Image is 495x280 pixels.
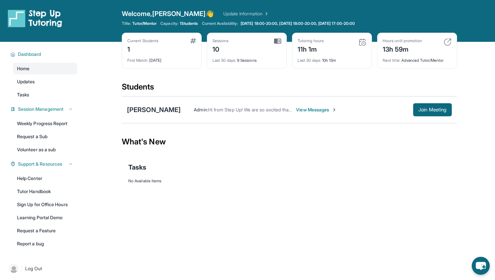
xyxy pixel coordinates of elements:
span: Tasks [17,91,29,98]
a: Tutor Handbook [13,186,77,197]
span: Tasks [128,163,146,172]
a: Updates [13,76,77,88]
span: 1 Students [180,21,198,26]
div: No Available Items [128,178,450,184]
span: Next title : [383,58,400,63]
span: Last 30 days : [212,58,236,63]
a: Home [13,63,77,74]
div: 11h 1m [298,43,324,54]
img: user-img [9,264,18,273]
a: Weekly Progress Report [13,118,77,129]
div: [DATE] [127,54,196,63]
a: Report a bug [13,238,77,250]
button: chat-button [472,257,490,275]
span: Log Out [25,265,42,272]
span: First Match : [127,58,148,63]
span: Updates [17,78,35,85]
div: Hours until promotion [383,38,422,43]
span: View Messages [296,107,337,113]
span: Tutor/Mentor [132,21,156,26]
div: Sessions [212,38,229,43]
span: Last 30 days : [298,58,321,63]
a: Volunteer as a sub [13,144,77,156]
button: Support & Resources [15,161,73,167]
a: Help Center [13,173,77,184]
button: Join Meeting [413,103,452,116]
img: Chevron Right [263,10,269,17]
div: 13h 59m [383,43,422,54]
span: [DATE] 18:00-20:00, [DATE] 18:00-20:00, [DATE] 17:00-20:00 [241,21,355,26]
a: [DATE] 18:00-20:00, [DATE] 18:00-20:00, [DATE] 17:00-20:00 [239,21,356,26]
div: [PERSON_NAME] [127,105,181,114]
img: card [274,38,281,44]
span: Title: [122,21,131,26]
span: Welcome, [PERSON_NAME] 👋 [122,9,214,18]
div: 1 [127,43,158,54]
span: Dashboard [18,51,41,58]
img: logo [8,9,62,27]
a: Request a Feature [13,225,77,237]
div: 10h 13m [298,54,366,63]
a: Update Information [223,10,269,17]
a: Tasks [13,89,77,101]
span: Admin : [194,107,208,112]
a: Learning Portal Demo [13,212,77,223]
img: card [444,38,451,46]
div: What's New [122,127,457,156]
div: Current Students [127,38,158,43]
span: Capacity: [160,21,178,26]
div: Tutoring hours [298,38,324,43]
img: card [358,38,366,46]
div: 10 [212,43,229,54]
div: Students [122,82,457,96]
div: Advanced Tutor/Mentor [383,54,451,63]
img: card [190,38,196,43]
span: Join Meeting [418,108,447,112]
img: Chevron-Right [332,107,337,112]
button: Dashboard [15,51,73,58]
a: |Log Out [7,261,77,276]
div: 9 Sessions [212,54,281,63]
span: Support & Resources [18,161,62,167]
span: | [21,265,23,272]
a: Sign Up for Office Hours [13,199,77,210]
a: Request a Sub [13,131,77,142]
span: Home [17,65,29,72]
span: Current Availability: [202,21,238,26]
button: Session Management [15,106,73,112]
span: Session Management [18,106,64,112]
